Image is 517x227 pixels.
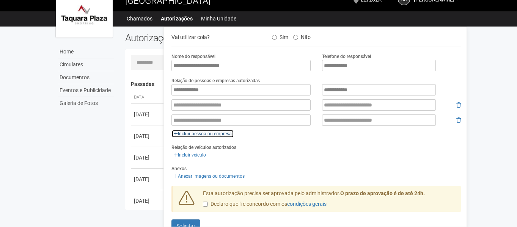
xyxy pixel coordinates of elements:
label: Anexos [171,165,187,172]
label: Nome do responsável [171,53,215,60]
div: [DATE] [134,111,162,118]
div: [DATE] [134,154,162,161]
label: Declaro que li e concordo com os [203,200,327,208]
label: Telefone do responsável [322,53,371,60]
label: Sim [272,31,288,41]
a: Anexar imagens ou documentos [171,172,247,180]
a: Eventos e Publicidade [58,84,114,97]
a: Autorizações [161,13,193,24]
h2: Autorizações [125,32,288,44]
div: [DATE] [134,175,162,183]
input: Não [293,35,298,40]
div: [DATE] [134,132,162,140]
i: Remover [456,117,461,123]
a: Incluir veículo [171,151,208,159]
a: condições gerais [287,201,327,207]
th: Data [131,91,165,104]
h4: Passadas [131,81,456,87]
label: Relação de veículos autorizados [171,144,236,151]
div: [DATE] [134,197,162,205]
input: Declaro que li e concordo com oscondições gerais [203,202,208,207]
strong: O prazo de aprovação é de até 24h. [340,190,425,196]
input: Sim [272,35,277,40]
label: Relação de pessoas e empresas autorizadas [171,77,260,84]
div: Esta autorização precisa ser aprovada pelo administrador. [197,190,461,212]
a: Documentos [58,71,114,84]
div: Vai utilizar cola? [166,31,266,43]
label: Não [293,31,311,41]
a: Incluir pessoa ou empresa [171,130,234,138]
a: Circulares [58,58,114,71]
a: Minha Unidade [201,13,236,24]
a: Chamados [127,13,152,24]
i: Remover [456,102,461,108]
a: Galeria de Fotos [58,97,114,110]
a: Home [58,45,114,58]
